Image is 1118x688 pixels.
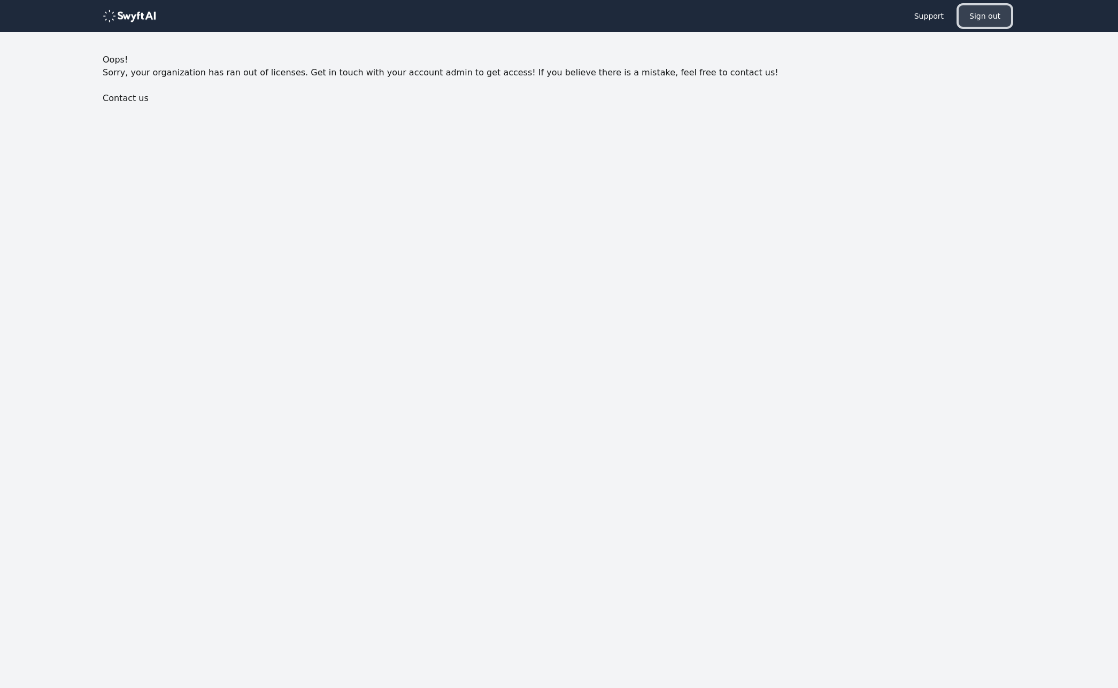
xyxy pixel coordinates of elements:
[103,53,1015,66] h1: Oops!
[103,93,149,103] a: Contact us
[103,66,1015,79] p: Sorry, your organization has ran out of licenses. Get in touch with your account admin to get acc...
[904,5,954,27] a: Support
[959,5,1011,27] button: Sign out
[103,10,156,22] img: logo-488353a97b7647c9773e25e94dd66c4536ad24f66c59206894594c5eb3334934.png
